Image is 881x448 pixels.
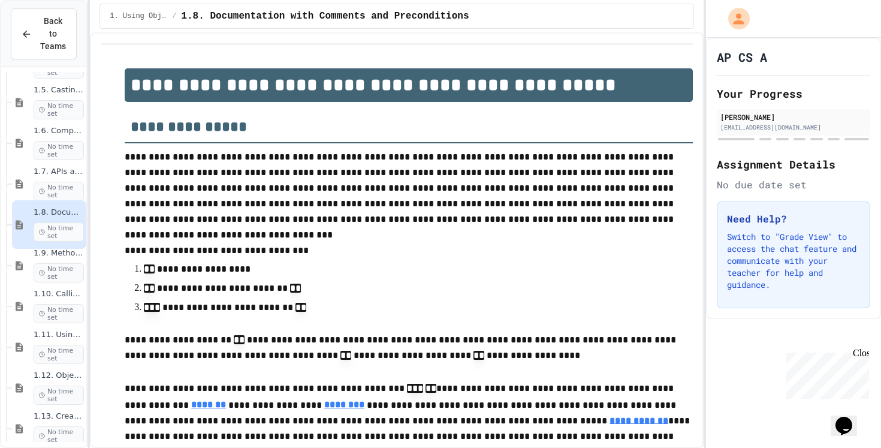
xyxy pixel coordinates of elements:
span: 1. Using Objects and Methods [110,11,167,21]
span: 1.5. Casting and Ranges of Values [34,85,84,95]
span: No time set [34,182,84,201]
iframe: chat widget [782,348,869,399]
div: My Account [716,5,753,32]
span: No time set [34,304,84,323]
span: No time set [34,426,84,446]
h2: Assignment Details [717,156,870,173]
p: Switch to "Grade View" to access the chat feature and communicate with your teacher for help and ... [727,231,860,291]
h1: AP CS A [717,49,767,65]
h3: Need Help? [727,212,860,226]
div: [EMAIL_ADDRESS][DOMAIN_NAME] [720,123,867,132]
span: 1.7. APIs and Libraries [34,167,84,177]
div: No due date set [717,178,870,192]
div: [PERSON_NAME] [720,112,867,122]
h2: Your Progress [717,85,870,102]
span: 1.8. Documentation with Comments and Preconditions [181,9,469,23]
span: 1.6. Compound Assignment Operators [34,126,84,136]
span: No time set [34,100,84,119]
span: No time set [34,386,84,405]
span: 1.8. Documentation with Comments and Preconditions [34,208,84,218]
span: / [172,11,176,21]
span: Back to Teams [39,15,67,53]
span: 1.9. Method Signatures [34,248,84,258]
span: 1.13. Creating and Initializing Objects: Constructors [34,411,84,422]
button: Back to Teams [11,8,77,59]
span: No time set [34,263,84,282]
span: No time set [34,345,84,364]
span: No time set [34,223,84,242]
span: 1.11. Using the Math Class [34,330,84,340]
div: Chat with us now!Close [5,5,83,76]
span: 1.12. Objects - Instances of Classes [34,371,84,381]
span: 1.10. Calling Class Methods [34,289,84,299]
iframe: chat widget [831,400,869,436]
span: No time set [34,141,84,160]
